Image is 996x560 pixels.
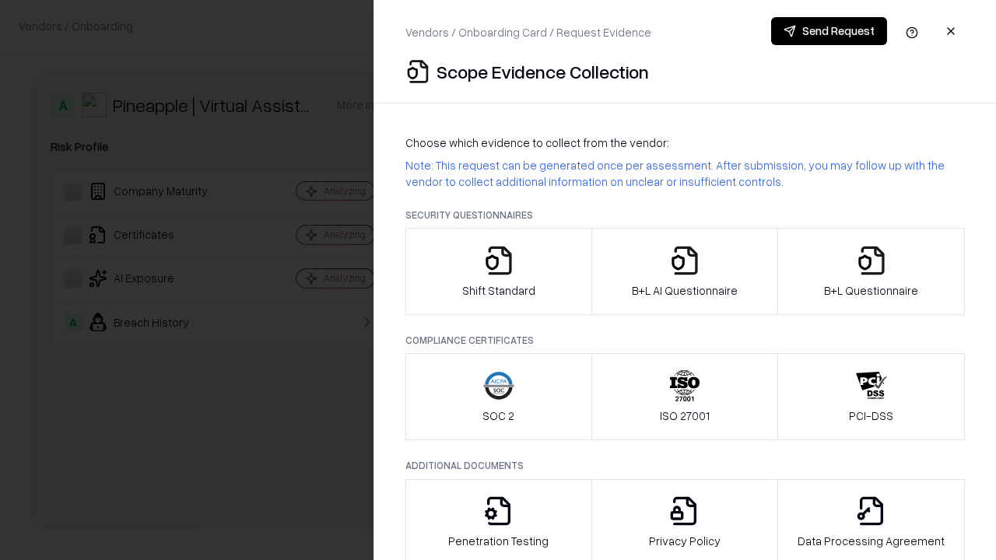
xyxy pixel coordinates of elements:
p: SOC 2 [482,408,514,424]
button: Send Request [771,17,887,45]
p: Note: This request can be generated once per assessment. After submission, you may follow up with... [405,157,965,190]
p: Shift Standard [462,282,535,299]
p: Penetration Testing [448,533,549,549]
button: PCI-DSS [777,353,965,440]
button: ISO 27001 [591,353,779,440]
p: PCI-DSS [849,408,893,424]
p: Vendors / Onboarding Card / Request Evidence [405,24,651,40]
p: Data Processing Agreement [798,533,945,549]
button: B+L AI Questionnaire [591,228,779,315]
p: Privacy Policy [649,533,721,549]
p: Security Questionnaires [405,208,965,222]
p: B+L AI Questionnaire [632,282,738,299]
p: B+L Questionnaire [824,282,918,299]
button: SOC 2 [405,353,592,440]
p: Choose which evidence to collect from the vendor: [405,135,965,151]
button: B+L Questionnaire [777,228,965,315]
p: Scope Evidence Collection [437,59,649,84]
p: Additional Documents [405,459,965,472]
p: Compliance Certificates [405,334,965,347]
button: Shift Standard [405,228,592,315]
p: ISO 27001 [660,408,710,424]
